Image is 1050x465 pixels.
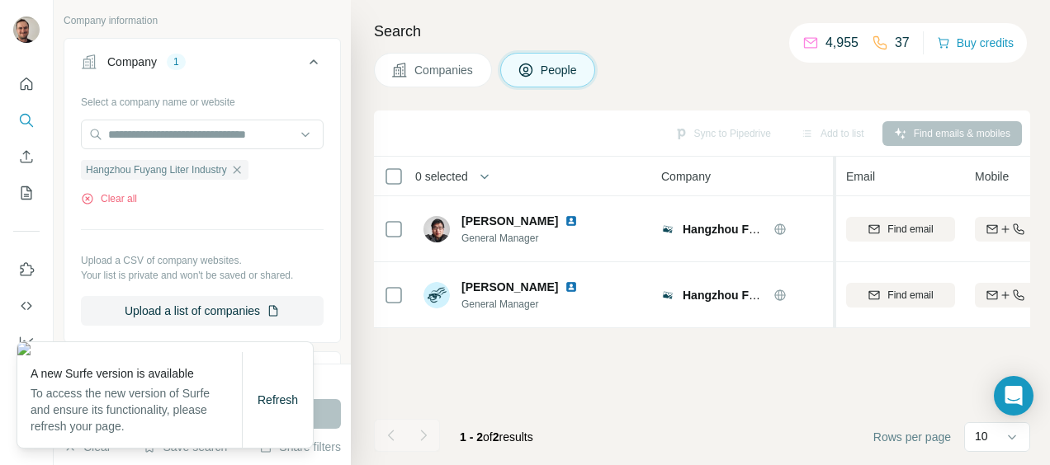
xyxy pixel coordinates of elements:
span: Mobile [975,168,1009,185]
span: Rows per page [873,429,951,445]
img: Avatar [13,16,40,43]
span: General Manager [461,297,598,312]
p: 4,955 [825,33,858,53]
p: Your list is private and won't be saved or shared. [81,268,324,283]
button: Use Surfe on LinkedIn [13,255,40,284]
img: Logo of Hangzhou Fuyang Liter Industry [661,223,674,236]
span: General Manager [461,231,598,246]
p: To access the new version of Surfe and ensure its functionality, please refresh your page. [31,385,242,434]
button: Upload a list of companies [81,296,324,326]
button: Enrich CSV [13,142,40,171]
span: Companies [414,62,475,78]
span: Find email [887,222,933,237]
span: of [483,430,493,444]
span: results [460,430,533,444]
span: 1 - 2 [460,430,483,444]
div: Select a company name or website [81,88,324,110]
span: Company [661,168,711,185]
p: 37 [895,33,910,53]
span: Email [846,168,875,185]
img: LinkedIn logo [565,214,578,228]
span: People [541,62,579,78]
span: Hangzhou Fuyang Liter Industry [683,289,860,302]
span: 0 selected [415,168,468,185]
p: 10 [975,428,988,444]
span: Hangzhou Fuyang Liter Industry [683,223,860,236]
button: Quick start [13,69,40,99]
button: Clear all [81,191,137,206]
button: Use Surfe API [13,291,40,321]
span: 2 [493,430,499,444]
p: Upload a CSV of company websites. [81,253,324,268]
button: Refresh [246,385,310,415]
span: Find email [887,288,933,303]
button: My lists [13,178,40,208]
img: Avatar [423,282,450,308]
button: Find email [846,217,955,242]
p: Company information [64,13,341,28]
button: Feedback [13,364,40,393]
span: [PERSON_NAME] [461,279,558,295]
button: Buy credits [937,31,1014,54]
p: A new Surfe version is available [31,365,242,382]
div: Open Intercom Messenger [994,376,1033,416]
img: LinkedIn logo [565,280,578,294]
h4: Search [374,20,1030,43]
img: Avatar [423,216,450,242]
span: Refresh [258,393,298,406]
button: Find email [846,283,955,308]
button: Dashboard [13,327,40,357]
span: Hangzhou Fuyang Liter Industry [86,162,227,177]
img: 01678888-ebc9-4cdc-80d3-c9251c374fd1 [17,342,313,355]
button: Search [13,106,40,135]
div: Company [107,54,157,70]
button: Company1 [64,42,340,88]
span: [PERSON_NAME] [461,213,558,229]
div: 1 [167,54,186,69]
img: Logo of Hangzhou Fuyang Liter Industry [661,289,674,302]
